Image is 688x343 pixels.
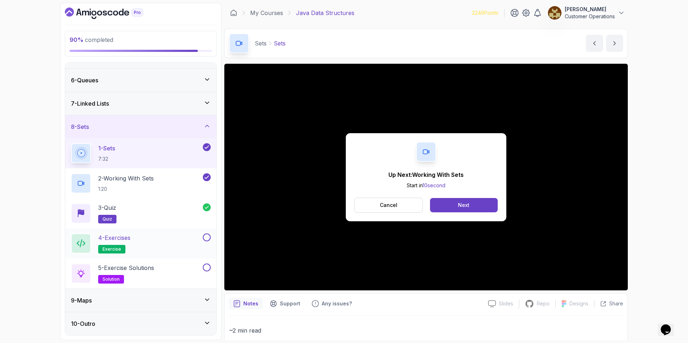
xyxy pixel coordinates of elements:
[422,182,445,188] span: 10 second
[71,173,211,193] button: 2-Working With Sets1:20
[98,203,116,212] p: 3 - Quiz
[102,246,121,252] span: exercise
[230,9,237,16] a: Dashboard
[71,76,98,84] h3: 6 - Queues
[98,174,154,183] p: 2 - Working With Sets
[472,9,498,16] p: 2246 Points
[430,198,498,212] button: Next
[569,300,588,307] p: Designs
[71,122,89,131] h3: 8 - Sets
[98,155,115,163] p: 7:32
[98,144,115,153] p: 1 - Sets
[565,6,615,13] p: [PERSON_NAME]
[65,289,216,312] button: 9-Maps
[71,99,109,108] h3: 7 - Linked Lists
[65,69,216,92] button: 6-Queues
[71,203,211,223] button: 3-Quizquiz
[102,276,120,282] span: solution
[65,312,216,335] button: 10-Outro
[458,202,469,209] div: Next
[658,314,681,336] iframe: chat widget
[98,185,154,193] p: 1:20
[71,296,92,305] h3: 9 - Maps
[65,115,216,138] button: 8-Sets
[280,300,300,307] p: Support
[388,182,464,189] p: Start in
[274,39,286,48] p: Sets
[229,325,623,335] p: ~2 min read
[548,6,625,20] button: user profile image[PERSON_NAME]Customer Operations
[70,36,113,43] span: completed
[537,300,550,307] p: Repo
[102,216,112,222] span: quiz
[224,64,628,290] iframe: 1 - Sets
[243,300,258,307] p: Notes
[65,92,216,115] button: 7-Linked Lists
[266,298,305,309] button: Support button
[307,298,356,309] button: Feedback button
[71,233,211,253] button: 4-Exercisesexercise
[98,233,130,242] p: 4 - Exercises
[65,8,159,19] a: Dashboard
[354,198,423,213] button: Cancel
[70,36,83,43] span: 90 %
[380,202,397,209] p: Cancel
[499,300,513,307] p: Slides
[71,143,211,163] button: 1-Sets7:32
[594,300,623,307] button: Share
[229,298,263,309] button: notes button
[586,35,603,52] button: previous content
[255,39,267,48] p: Sets
[548,6,562,20] img: user profile image
[322,300,352,307] p: Any issues?
[606,35,623,52] button: next content
[250,9,283,17] a: My Courses
[388,170,464,179] p: Up Next: Working With Sets
[565,13,615,20] p: Customer Operations
[609,300,623,307] p: Share
[71,264,211,284] button: 5-Exercise Solutionssolution
[71,319,95,328] h3: 10 - Outro
[296,9,354,17] p: Java Data Structures
[98,264,154,272] p: 5 - Exercise Solutions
